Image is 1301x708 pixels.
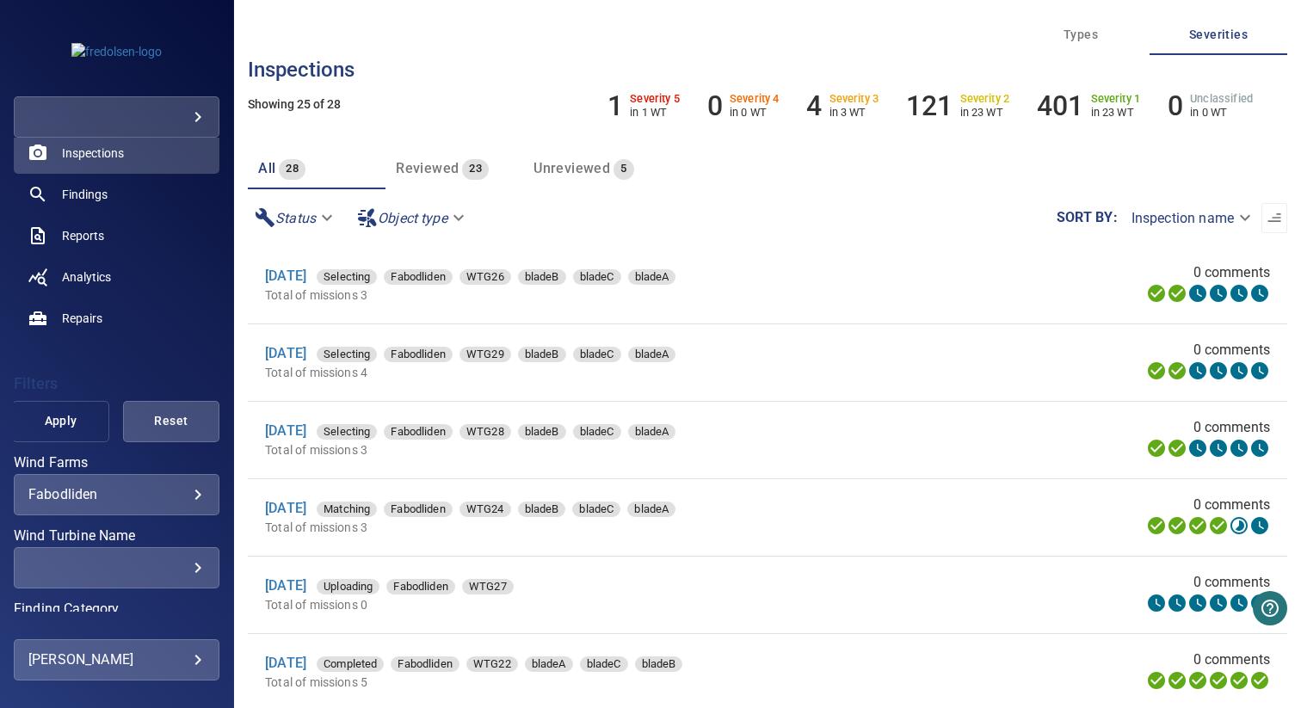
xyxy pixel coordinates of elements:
li: Severity Unclassified [1168,89,1253,122]
p: in 0 WT [1190,106,1253,119]
span: All [258,160,275,176]
div: bladeB [518,502,566,517]
p: Total of missions 4 [265,364,913,381]
span: WTG28 [459,423,511,440]
span: Matching [317,501,377,518]
a: reports noActive [14,215,219,256]
span: bladeB [518,423,566,440]
span: Reviewed [396,160,459,176]
span: bladeC [572,501,620,518]
p: Total of missions 0 [265,596,831,613]
div: [PERSON_NAME] [28,646,205,674]
span: bladeA [628,268,676,286]
h6: 0 [707,89,723,122]
span: Fabodliden [391,656,459,673]
li: Severity 4 [707,89,780,122]
svg: Selecting 0% [1187,593,1208,613]
p: in 23 WT [960,106,1010,119]
label: Wind Turbine Name [14,529,219,543]
svg: ML Processing 100% [1208,670,1229,691]
span: 0 comments [1193,572,1271,593]
span: 0 comments [1193,262,1271,283]
h6: Unclassified [1190,93,1253,105]
div: Fabodliden [28,486,205,502]
div: Fabodliden [384,347,453,362]
div: bladeC [573,269,621,285]
span: Severities [1160,24,1277,46]
span: bladeC [573,268,621,286]
a: [DATE] [265,655,306,671]
span: Analytics [62,268,111,286]
span: bladeB [635,656,683,673]
h4: Filters [14,375,219,392]
div: WTG28 [459,424,511,440]
li: Severity 3 [806,89,879,122]
svg: Uploading 100% [1146,515,1167,536]
div: bladeC [572,502,620,517]
div: Matching [317,502,377,517]
svg: Matching 0% [1229,283,1249,304]
em: Object type [378,210,447,226]
svg: Selecting 0% [1187,283,1208,304]
a: [DATE] [265,577,306,594]
div: bladeB [518,347,566,362]
svg: Selecting 100% [1187,515,1208,536]
span: 28 [279,159,305,179]
svg: Selecting 100% [1187,670,1208,691]
button: Reset [123,401,219,442]
svg: ML Processing 0% [1208,438,1229,459]
span: Reports [62,227,104,244]
div: WTG22 [466,656,518,672]
button: Sort list from oldest to newest [1261,203,1287,233]
svg: Data Formatted 100% [1167,283,1187,304]
div: bladeA [627,502,675,517]
h6: Severity 5 [630,93,680,105]
div: Fabodliden [384,502,453,517]
svg: Data Formatted 100% [1167,360,1187,381]
span: Selecting [317,423,377,440]
span: 0 comments [1193,417,1271,438]
div: Selecting [317,347,377,362]
span: bladeB [518,268,566,286]
span: 23 [462,159,489,179]
svg: Classification 0% [1249,283,1270,304]
svg: Selecting 0% [1187,438,1208,459]
svg: ML Processing 100% [1208,515,1229,536]
div: Completed [317,656,384,672]
div: bladeA [628,347,676,362]
p: Total of missions 3 [265,519,912,536]
svg: ML Processing 0% [1208,283,1229,304]
span: Fabodliden [384,501,453,518]
div: bladeA [525,656,573,672]
p: in 1 WT [630,106,680,119]
label: Finding Category [14,602,219,616]
span: bladeA [628,346,676,363]
div: bladeA [628,269,676,285]
p: in 3 WT [829,106,879,119]
span: Findings [62,186,108,203]
p: Total of missions 5 [265,674,916,691]
div: Selecting [317,424,377,440]
div: Selecting [317,269,377,285]
span: Apply [34,410,87,432]
svg: Uploading 100% [1146,670,1167,691]
p: Total of missions 3 [265,286,913,304]
div: bladeC [573,347,621,362]
a: [DATE] [265,500,306,516]
svg: Selecting 0% [1187,360,1208,381]
h6: Severity 2 [960,93,1010,105]
a: analytics noActive [14,256,219,298]
svg: Matching 100% [1229,670,1249,691]
a: [DATE] [265,422,306,439]
a: [DATE] [265,268,306,284]
div: bladeB [518,269,566,285]
h6: Severity 1 [1091,93,1141,105]
svg: Classification 0% [1249,438,1270,459]
svg: ML Processing 0% [1208,360,1229,381]
div: Fabodliden [384,269,453,285]
span: Inspections [62,145,124,162]
p: in 0 WT [730,106,780,119]
svg: Classification 100% [1249,670,1270,691]
svg: Matching 0% [1229,438,1249,459]
div: WTG29 [459,347,511,362]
